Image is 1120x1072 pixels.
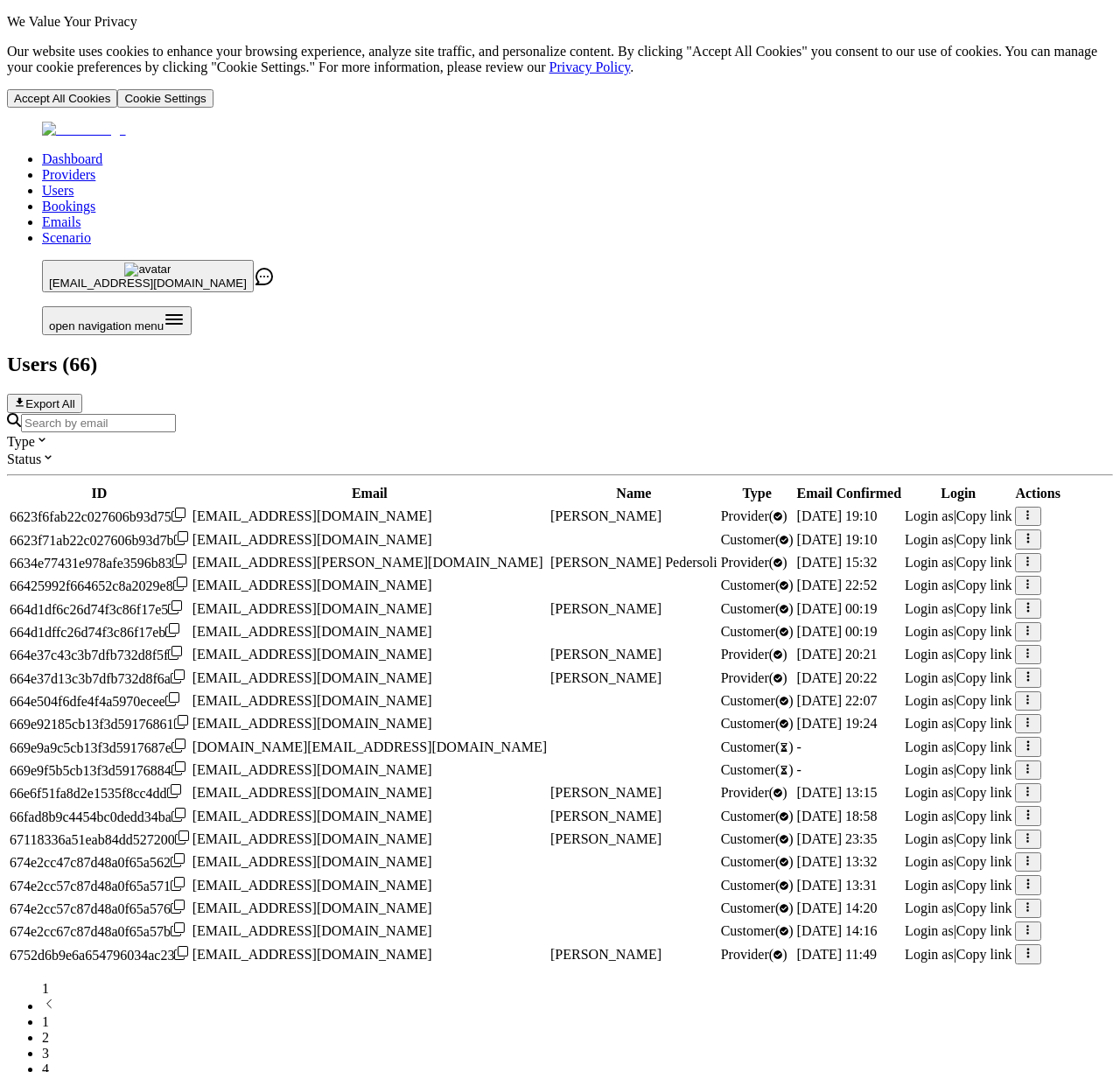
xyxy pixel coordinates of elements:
span: Copy link [956,878,1012,893]
span: [PERSON_NAME] Pedersoli [550,555,717,570]
span: validated [721,831,794,846]
span: [EMAIL_ADDRESS][DOMAIN_NAME] [192,508,432,523]
span: validated [721,601,794,616]
span: validated [721,878,794,893]
span: [EMAIL_ADDRESS][DOMAIN_NAME] [192,601,432,616]
th: Email Confirmed [796,485,903,502]
span: Copy link [956,809,1012,823]
span: validated [721,947,787,962]
span: validated [721,716,794,731]
span: [EMAIL_ADDRESS][DOMAIN_NAME] [192,693,432,708]
span: Login as [905,739,954,754]
span: [EMAIL_ADDRESS][DOMAIN_NAME] [192,900,432,915]
div: Click to copy [10,739,189,756]
span: validated [721,900,794,915]
div: Click to copy [10,900,189,917]
span: [PERSON_NAME] [550,785,661,800]
a: Users [42,183,73,198]
span: Copy link [956,693,1012,708]
span: [DATE] 11:49 [797,947,877,962]
span: Copy link [956,508,1012,523]
span: [DATE] 22:52 [797,578,878,592]
div: Click to copy [10,577,189,594]
div: Click to copy [10,531,189,549]
span: [DATE] 20:21 [797,647,878,662]
span: Copy link [956,923,1012,938]
span: [EMAIL_ADDRESS][DOMAIN_NAME] [192,809,432,823]
span: [EMAIL_ADDRESS][DOMAIN_NAME] [192,647,432,662]
span: Copy link [956,601,1012,616]
span: [PERSON_NAME] [550,831,661,846]
span: - [797,762,801,777]
span: pending [721,739,794,754]
span: Login as [905,508,954,523]
div: Click to copy [10,830,189,848]
span: [EMAIL_ADDRESS][DOMAIN_NAME] [192,532,432,547]
div: Click to copy [10,715,189,732]
div: Click to copy [10,600,189,618]
span: [DATE] 19:10 [797,532,878,547]
span: Copy link [956,578,1012,592]
div: Status [7,450,1113,467]
span: Login as [905,532,954,547]
span: validated [721,854,794,869]
button: avatar[EMAIL_ADDRESS][DOMAIN_NAME] [42,260,254,292]
span: Login as [905,878,954,893]
li: previous page button [42,997,1113,1014]
span: Copy link [956,624,1012,639]
span: [PERSON_NAME] [550,508,661,523]
div: | [905,947,1011,963]
div: | [905,762,1011,778]
a: Privacy Policy [549,60,631,74]
span: [PERSON_NAME] [550,947,661,962]
th: Name [549,485,718,502]
div: Type [7,432,1113,450]
button: Cookie Settings [117,89,213,108]
a: Dashboard [42,151,102,166]
div: Click to copy [10,761,189,779]
span: 1 [42,981,49,996]
span: validated [721,923,794,938]
span: Copy link [956,670,1012,685]
span: Login as [905,947,954,962]
span: [EMAIL_ADDRESS][DOMAIN_NAME] [192,923,432,938]
li: pagination item 2 [42,1030,1113,1046]
span: [EMAIL_ADDRESS][DOMAIN_NAME] [192,624,432,639]
div: | [905,693,1011,709]
div: | [905,508,1011,524]
div: Click to copy [10,922,189,940]
span: validated [721,555,787,570]
span: Login as [905,555,954,570]
span: [EMAIL_ADDRESS][DOMAIN_NAME] [192,670,432,685]
div: | [905,578,1011,593]
span: Login as [905,762,954,777]
div: | [905,624,1011,640]
img: avatar [124,263,171,277]
span: Login as [905,716,954,731]
div: | [905,809,1011,824]
a: Scenario [42,230,91,245]
th: Email [192,485,548,502]
span: [PERSON_NAME] [550,670,661,685]
span: Copy link [956,831,1012,846]
span: Copy link [956,555,1012,570]
span: [EMAIL_ADDRESS][DOMAIN_NAME] [192,578,432,592]
span: Login as [905,831,954,846]
span: [DATE] 13:31 [797,878,878,893]
div: | [905,716,1011,732]
span: Login as [905,785,954,800]
a: Emails [42,214,80,229]
div: | [905,854,1011,870]
span: Login as [905,601,954,616]
span: [DATE] 00:19 [797,624,878,639]
span: [PERSON_NAME] [550,809,661,823]
div: | [905,878,1011,893]
span: Login as [905,809,954,823]
span: [PERSON_NAME] [550,601,661,616]
button: Export All [7,394,82,413]
span: Copy link [956,532,1012,547]
span: Login as [905,670,954,685]
h2: Users ( 66 ) [7,353,1113,376]
span: Copy link [956,947,1012,962]
span: [DATE] 15:32 [797,555,878,570]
